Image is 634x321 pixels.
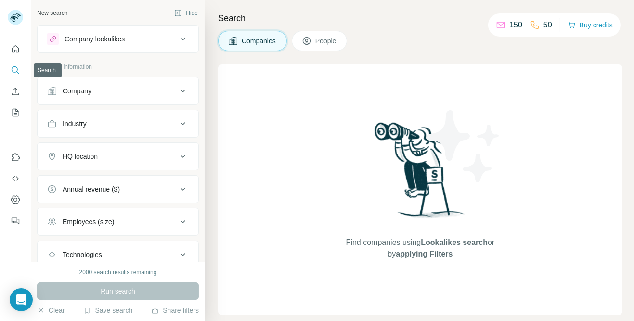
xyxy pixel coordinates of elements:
button: Dashboard [8,191,23,208]
p: 50 [543,19,552,31]
div: Company lookalikes [65,34,125,44]
button: Share filters [151,306,199,315]
button: Buy credits [568,18,613,32]
h4: Search [218,12,622,25]
button: Save search [83,306,132,315]
p: 150 [509,19,522,31]
span: Find companies using or by [343,237,497,260]
button: Search [8,62,23,79]
div: New search [37,9,67,17]
div: Industry [63,119,87,128]
img: Surfe Illustration - Stars [420,103,507,190]
div: Open Intercom Messenger [10,288,33,311]
span: People [315,36,337,46]
div: Annual revenue ($) [63,184,120,194]
button: Industry [38,112,198,135]
span: Lookalikes search [421,238,488,246]
div: Technologies [63,250,102,259]
button: Enrich CSV [8,83,23,100]
button: Employees (size) [38,210,198,233]
span: applying Filters [396,250,453,258]
span: Companies [242,36,277,46]
button: Hide [168,6,205,20]
p: Company information [37,63,199,71]
div: Employees (size) [63,217,114,227]
button: Quick start [8,40,23,58]
button: Use Surfe API [8,170,23,187]
button: My lists [8,104,23,121]
img: Surfe Illustration - Woman searching with binoculars [370,120,470,227]
button: Clear [37,306,65,315]
button: HQ location [38,145,198,168]
button: Company [38,79,198,103]
div: HQ location [63,152,98,161]
button: Use Surfe on LinkedIn [8,149,23,166]
button: Feedback [8,212,23,230]
button: Technologies [38,243,198,266]
button: Annual revenue ($) [38,178,198,201]
div: Company [63,86,91,96]
div: 2000 search results remaining [79,268,157,277]
button: Company lookalikes [38,27,198,51]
